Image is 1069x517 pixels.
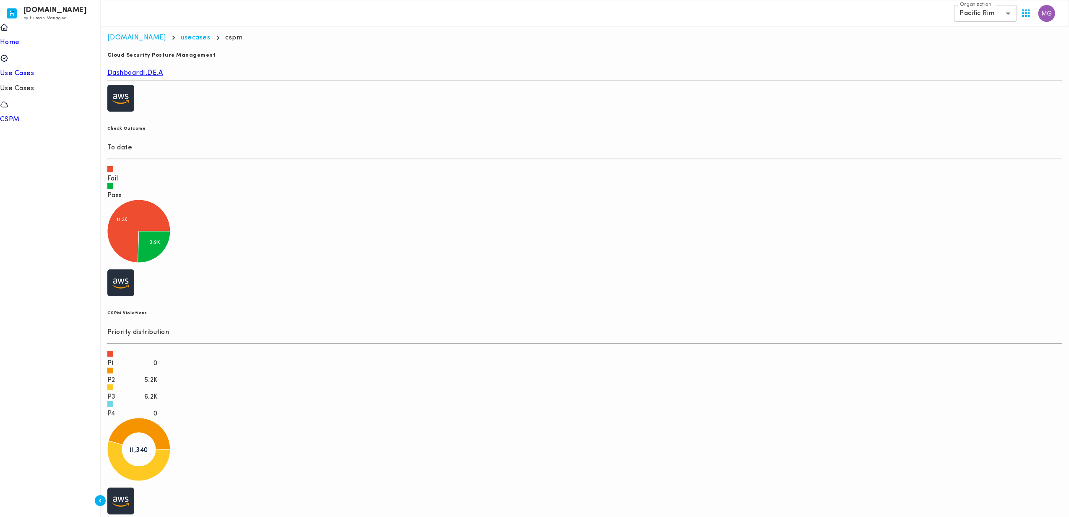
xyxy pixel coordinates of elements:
img: image [107,488,134,514]
p: To date [107,144,1062,152]
span: Fail [107,175,118,183]
span: Pass [107,191,122,200]
a: [DOMAIN_NAME] [107,34,166,41]
span: P1 [107,359,114,368]
h6: Check Outcome [107,125,1062,133]
h6: [DOMAIN_NAME] [23,8,87,13]
text: 3.9K [150,240,160,245]
span: 0 [154,359,158,368]
h6: CSPM Violations [107,309,1062,318]
span: P2 [107,376,115,384]
tspan: 11,340 [130,447,148,454]
nav: breadcrumb [107,34,1062,42]
img: image [107,85,134,112]
button: User [1035,2,1059,25]
h5: Cloud Security Posture Management [107,51,1062,60]
a: Dashboard [107,70,143,76]
div: Pacific Rim [954,5,1017,22]
span: 5.2K [144,376,158,384]
img: Mary Grace Salazar [1038,5,1055,22]
p: Priority distribution [107,328,1062,337]
span: by Human Managed [23,16,67,21]
p: cspm [226,34,243,42]
a: I.DE.A [143,70,163,76]
span: P4 [107,410,115,418]
img: image [107,269,134,296]
a: usecases [181,34,211,41]
img: invicta.io [7,8,17,18]
span: P3 [107,393,116,401]
span: 6.2K [144,393,158,401]
span: 0 [154,410,158,418]
label: Organization [960,1,991,8]
text: 11.3K [117,217,128,222]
